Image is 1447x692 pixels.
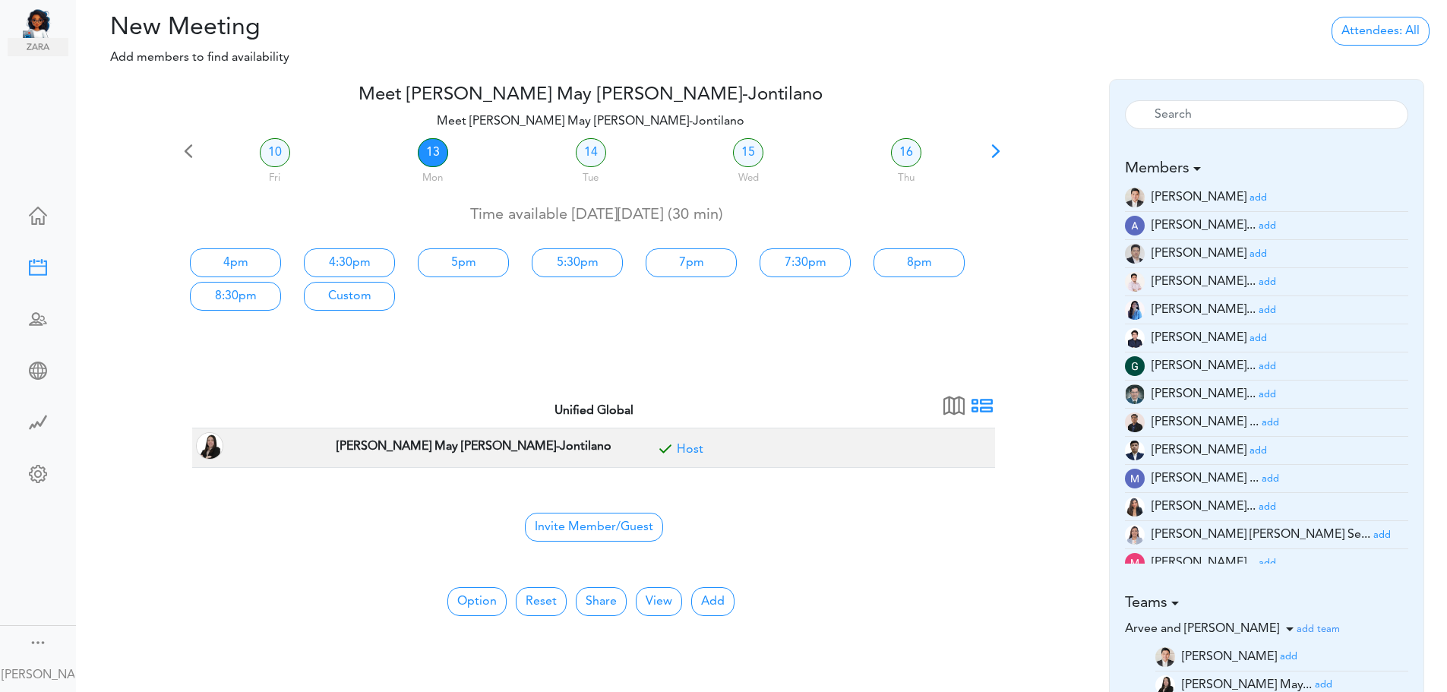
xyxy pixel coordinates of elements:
[336,441,611,453] strong: [PERSON_NAME] May [PERSON_NAME]-Jontilano
[2,666,74,684] div: [PERSON_NAME]
[985,146,1006,167] span: Next 7 days
[1125,188,1145,207] img: Z
[1250,444,1267,457] a: add
[1259,388,1276,400] a: add
[636,587,682,616] button: View
[1152,191,1246,204] span: [PERSON_NAME]
[178,84,1004,106] h4: Meet [PERSON_NAME] May [PERSON_NAME]-Jontilano
[1125,465,1408,493] li: Tax Advisor (mc.talley@unified-accounting.com)
[1125,469,1145,488] img: wOzMUeZp9uVEwAAAABJRU5ErkJggg==
[576,138,606,167] a: 14
[1125,184,1408,212] li: TAX PARTNER (a.flores@unified-accounting.com)
[1125,300,1145,320] img: 2Q==
[8,457,68,494] a: Change Settings
[733,138,763,167] a: 15
[1250,333,1267,343] small: add
[1250,248,1267,260] a: add
[1262,418,1279,428] small: add
[8,38,68,56] img: zara.png
[1280,652,1297,662] small: add
[1125,272,1145,292] img: Z
[691,587,735,616] button: Add
[1125,100,1408,129] input: Search
[646,248,737,277] a: 7pm
[333,434,615,457] span: Tax Manager at Los Angeles, CA, US
[1297,623,1340,635] a: add team
[1125,549,1408,577] li: Tax Supervisor (ma.dacuma@unified-accounting.com)
[654,441,677,464] span: Included for meeting
[1250,193,1267,203] small: add
[304,282,395,311] a: Custom
[1262,474,1279,484] small: add
[1152,276,1256,288] span: [PERSON_NAME]...
[178,112,1004,131] p: Meet [PERSON_NAME] May [PERSON_NAME]-Jontilano
[87,49,522,67] p: Add members to find availability
[355,165,510,186] div: Mon
[1125,328,1145,348] img: Z
[1125,240,1408,268] li: Tax Supervisor (a.millos@unified-accounting.com)
[1259,277,1276,287] small: add
[1297,624,1340,634] small: add team
[447,587,507,616] button: Option
[1125,244,1145,264] img: 9k=
[516,587,567,616] button: Reset
[671,165,826,186] div: Wed
[1152,388,1256,400] span: [PERSON_NAME]...
[8,310,68,325] div: Schedule Team Meeting
[1125,268,1408,296] li: Tax Supervisor (am.latonio@unified-accounting.com)
[470,207,723,223] span: Time available [DATE][DATE] (30 min)
[1152,360,1256,372] span: [PERSON_NAME]...
[1262,416,1279,428] a: add
[1182,650,1277,662] span: [PERSON_NAME]
[1125,324,1408,352] li: Tax Admin (e.dayan@unified-accounting.com)
[1125,623,1279,635] span: Arvee and [PERSON_NAME]
[1332,17,1430,46] a: Attendees: All
[1125,441,1145,460] img: oYmRaigo6CGHQoVEE68UKaYmSv3mcdPtBqv6mR0IswoELyKVAGpf2awGYjY1lJF3I6BneypHs55I8hk2WCirnQq9SYxiZpiWh...
[1125,437,1408,465] li: Partner (justine.tala@unifiedglobalph.com)
[1259,276,1276,288] a: add
[1125,594,1408,612] h5: Teams
[891,138,921,167] a: 16
[1259,502,1276,512] small: add
[1125,412,1145,432] img: 9k=
[2,656,74,690] a: [PERSON_NAME]
[1152,444,1246,457] span: [PERSON_NAME]
[8,362,68,377] div: Share Meeting Link
[1259,557,1276,569] a: add
[1125,352,1408,381] li: Tax Manager (g.magsino@unified-accounting.com)
[1373,530,1391,540] small: add
[677,444,703,456] a: Included for meeting
[1259,390,1276,400] small: add
[1125,296,1408,324] li: Tax Manager (c.madayag@unified-accounting.com)
[1152,248,1246,260] span: [PERSON_NAME]
[1152,304,1256,316] span: [PERSON_NAME]...
[1259,558,1276,568] small: add
[525,513,663,542] span: Invite Member/Guest to join your Group Free Time Calendar
[1152,557,1256,569] span: [PERSON_NAME]...
[1155,643,1408,671] li: a.flores@unified-accounting.com
[1125,381,1408,409] li: Tax Admin (i.herrera@unified-accounting.com)
[1259,501,1276,513] a: add
[1373,529,1391,541] a: add
[1152,332,1246,344] span: [PERSON_NAME]
[178,146,199,167] span: Previous 7 days
[1125,553,1145,573] img: zKsWRAxI9YUAAAAASUVORK5CYII=
[1125,409,1408,437] li: Tax Manager (jm.atienza@unified-accounting.com)
[418,248,509,277] a: 5pm
[1152,472,1259,485] span: [PERSON_NAME] ...
[1259,362,1276,371] small: add
[1125,521,1408,549] li: Tax Manager (mc.servinas@unified-accounting.com)
[532,248,623,277] a: 5:30pm
[1152,220,1256,232] span: [PERSON_NAME]...
[197,165,352,186] div: Fri
[1259,304,1276,316] a: add
[1125,216,1145,235] img: E70kTnhEtDRAIGhEjAgBAJGBAiAQNCJGBAiAQMCJGAASESMCBEAgaESMCAEAkYECIBA0IkYECIBAwIkYABIRIwIEQCBoRIwIA...
[1259,221,1276,231] small: add
[304,248,395,277] a: 4:30pm
[190,248,281,277] a: 4pm
[1125,384,1145,404] img: 2Q==
[829,165,984,186] div: Thu
[513,165,668,186] div: Tue
[1125,356,1145,376] img: wEqpdqGJg0NqAAAAABJRU5ErkJggg==
[418,138,448,167] a: 13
